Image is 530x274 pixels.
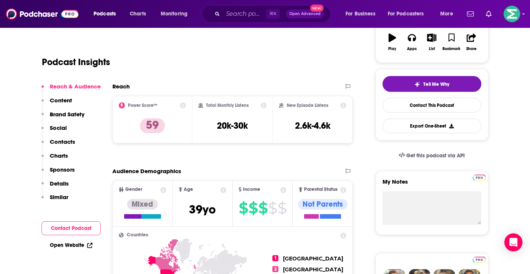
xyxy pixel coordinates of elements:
[440,9,453,19] span: More
[112,167,181,175] h2: Audience Demographics
[112,83,130,90] h2: Reach
[473,175,486,181] img: Podchaser Pro
[473,256,486,263] a: Pro website
[50,97,72,104] p: Content
[340,8,385,20] button: open menu
[125,8,151,20] a: Charts
[223,8,266,20] input: Search podcasts, credits, & more...
[184,187,193,192] span: Age
[155,8,197,20] button: open menu
[483,8,495,20] a: Show notifications dropdown
[50,124,67,131] p: Social
[388,9,424,19] span: For Podcasters
[504,6,520,22] img: User Profile
[41,152,68,166] button: Charts
[466,47,476,51] div: Share
[50,166,75,173] p: Sponsors
[310,5,324,12] span: New
[295,120,330,131] h3: 2.6k-4.6k
[127,199,158,210] div: Mixed
[140,118,165,133] p: 59
[127,233,148,237] span: Countries
[283,266,343,273] span: [GEOGRAPHIC_DATA]
[41,124,67,138] button: Social
[50,152,68,159] p: Charts
[504,6,520,22] span: Logged in as LKassela
[393,146,471,165] a: Get this podcast via API
[473,257,486,263] img: Podchaser Pro
[346,9,375,19] span: For Business
[429,47,435,51] div: List
[41,138,75,152] button: Contacts
[42,56,110,68] h1: Podcast Insights
[442,47,460,51] div: Bookmark
[435,8,462,20] button: open menu
[50,138,75,145] p: Contacts
[41,83,101,97] button: Reach & Audience
[128,103,157,108] h2: Power Score™
[217,120,248,131] h3: 20k-30k
[209,5,338,23] div: Search podcasts, credits, & more...
[50,111,84,118] p: Brand Safety
[406,152,465,159] span: Get this podcast via API
[6,7,78,21] img: Podchaser - Follow, Share and Rate Podcasts
[189,202,216,217] span: 39 yo
[383,29,402,56] button: Play
[287,103,328,108] h2: New Episode Listens
[402,29,422,56] button: Apps
[407,47,417,51] div: Apps
[286,9,324,18] button: Open AdvancedNew
[258,202,267,214] span: $
[383,98,481,113] a: Contact This Podcast
[206,103,249,108] h2: Total Monthly Listens
[94,9,116,19] span: Podcasts
[50,180,69,187] p: Details
[239,202,248,214] span: $
[422,29,441,56] button: List
[442,29,461,56] button: Bookmark
[388,47,396,51] div: Play
[249,202,258,214] span: $
[41,97,72,111] button: Content
[41,221,101,235] button: Contact Podcast
[304,187,338,192] span: Parental Status
[464,8,477,20] a: Show notifications dropdown
[383,8,435,20] button: open menu
[423,81,449,87] span: Tell Me Why
[50,242,92,248] a: Open Website
[243,187,260,192] span: Income
[272,266,278,272] span: 2
[504,233,522,251] div: Open Intercom Messenger
[41,166,75,180] button: Sponsors
[383,76,481,92] button: tell me why sparkleTell Me Why
[41,180,69,194] button: Details
[266,9,280,19] span: ⌘ K
[298,199,347,210] div: Not Parents
[50,83,101,90] p: Reach & Audience
[88,8,126,20] button: open menu
[41,111,84,125] button: Brand Safety
[461,29,481,56] button: Share
[161,9,187,19] span: Monitoring
[125,187,142,192] span: Gender
[278,202,286,214] span: $
[383,178,481,191] label: My Notes
[283,255,343,262] span: [GEOGRAPHIC_DATA]
[50,193,68,201] p: Similar
[473,174,486,181] a: Pro website
[289,12,321,16] span: Open Advanced
[383,119,481,133] button: Export One-Sheet
[504,6,520,22] button: Show profile menu
[268,202,277,214] span: $
[130,9,146,19] span: Charts
[41,193,68,207] button: Similar
[272,255,278,261] span: 1
[414,81,420,87] img: tell me why sparkle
